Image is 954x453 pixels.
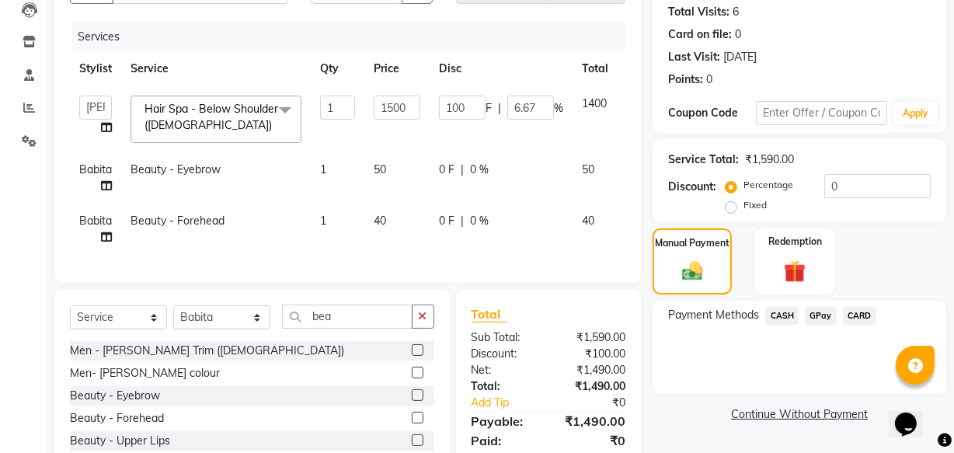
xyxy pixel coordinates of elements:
div: Total: [460,378,548,395]
div: Points: [668,71,703,88]
span: 0 % [470,162,489,178]
span: Beauty - Forehead [131,214,225,228]
span: Payment Methods [668,307,759,323]
div: Service Total: [668,152,739,168]
div: ₹100.00 [548,346,637,362]
span: CARD [843,307,876,325]
div: ₹1,490.00 [548,362,637,378]
div: ₹1,490.00 [548,412,637,430]
span: 40 [582,214,594,228]
a: Add Tip [460,395,563,411]
span: Total [472,306,507,322]
div: Beauty - Forehead [70,410,164,427]
span: CASH [765,307,799,325]
div: ₹1,490.00 [548,378,637,395]
span: 0 % [470,213,489,229]
span: Beauty - Eyebrow [131,162,221,176]
div: ₹0 [548,431,637,450]
div: Men - [PERSON_NAME] Trim ([DEMOGRAPHIC_DATA]) [70,343,344,359]
div: 6 [733,4,739,20]
input: Search or Scan [282,305,413,329]
div: Coupon Code [668,105,756,121]
span: F [486,100,492,117]
span: 50 [374,162,386,176]
div: Services [71,23,637,51]
div: Discount: [668,179,716,195]
div: ₹1,590.00 [548,329,637,346]
span: 40 [374,214,386,228]
span: 1400 [582,96,607,110]
th: Total [573,51,618,86]
span: Babita [79,214,112,228]
span: Hair Spa - Below Shoulder ([DEMOGRAPHIC_DATA]) [144,102,278,132]
span: | [461,162,464,178]
button: Apply [893,102,938,125]
th: Price [364,51,430,86]
span: 1 [320,162,326,176]
a: Continue Without Payment [656,406,943,423]
th: Service [121,51,311,86]
div: Sub Total: [460,329,548,346]
img: _cash.svg [676,260,709,284]
div: Beauty - Eyebrow [70,388,160,404]
span: 0 F [439,162,454,178]
iframe: chat widget [889,391,938,437]
span: 50 [582,162,594,176]
label: Fixed [743,198,767,212]
th: Action [618,51,669,86]
label: Manual Payment [655,236,729,250]
div: Net: [460,362,548,378]
input: Enter Offer / Coupon Code [756,101,887,125]
div: 0 [706,71,712,88]
div: [DATE] [723,49,757,65]
div: ₹0 [563,395,637,411]
span: | [461,213,464,229]
span: | [498,100,501,117]
label: Redemption [768,235,822,249]
span: Babita [79,162,112,176]
span: % [554,100,563,117]
div: Beauty - Upper Lips [70,433,170,449]
div: Last Visit: [668,49,720,65]
th: Stylist [70,51,121,86]
div: Total Visits: [668,4,729,20]
div: Payable: [460,412,548,430]
div: Paid: [460,431,548,450]
div: Men- [PERSON_NAME] colour [70,365,220,382]
span: 1 [320,214,326,228]
label: Percentage [743,178,793,192]
div: 0 [735,26,741,43]
a: x [272,118,279,132]
div: ₹1,590.00 [745,152,794,168]
span: GPay [805,307,837,325]
div: Card on file: [668,26,732,43]
th: Qty [311,51,364,86]
span: 0 F [439,213,454,229]
th: Disc [430,51,573,86]
img: _gift.svg [777,258,813,285]
div: Discount: [460,346,548,362]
